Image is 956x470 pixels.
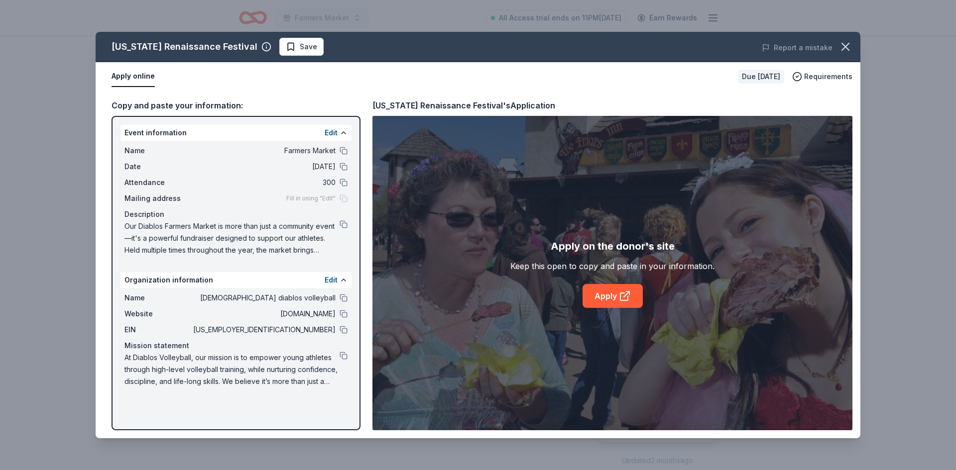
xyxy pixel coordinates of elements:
[124,308,191,320] span: Website
[191,145,336,157] span: Farmers Market
[792,71,852,83] button: Requirements
[286,194,336,202] span: Fill in using "Edit"
[191,177,336,188] span: 300
[738,70,784,84] div: Due [DATE]
[191,324,336,336] span: [US_EMPLOYER_IDENTIFICATION_NUMBER]
[191,161,336,173] span: [DATE]
[325,127,338,139] button: Edit
[583,284,643,308] a: Apply
[124,324,191,336] span: EIN
[762,42,833,54] button: Report a mistake
[124,340,348,352] div: Mission statement
[191,308,336,320] span: [DOMAIN_NAME]
[112,39,257,55] div: [US_STATE] Renaissance Festival
[191,292,336,304] span: [DEMOGRAPHIC_DATA] diablos volleyball
[124,192,191,204] span: Mailing address
[804,71,852,83] span: Requirements
[124,208,348,220] div: Description
[120,272,352,288] div: Organization information
[325,274,338,286] button: Edit
[124,352,340,387] span: At Diablos Volleyball, our mission is to empower young athletes through high-level volleyball tra...
[120,125,352,141] div: Event information
[124,292,191,304] span: Name
[510,260,715,272] div: Keep this open to copy and paste in your information.
[112,66,155,87] button: Apply online
[551,238,675,254] div: Apply on the donor's site
[124,161,191,173] span: Date
[279,38,324,56] button: Save
[112,99,360,112] div: Copy and paste your information:
[124,145,191,157] span: Name
[124,220,340,256] span: Our Diablos Farmers Market is more than just a community event—it's a powerful fundraiser designe...
[372,99,555,112] div: [US_STATE] Renaissance Festival's Application
[124,177,191,188] span: Attendance
[300,41,317,53] span: Save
